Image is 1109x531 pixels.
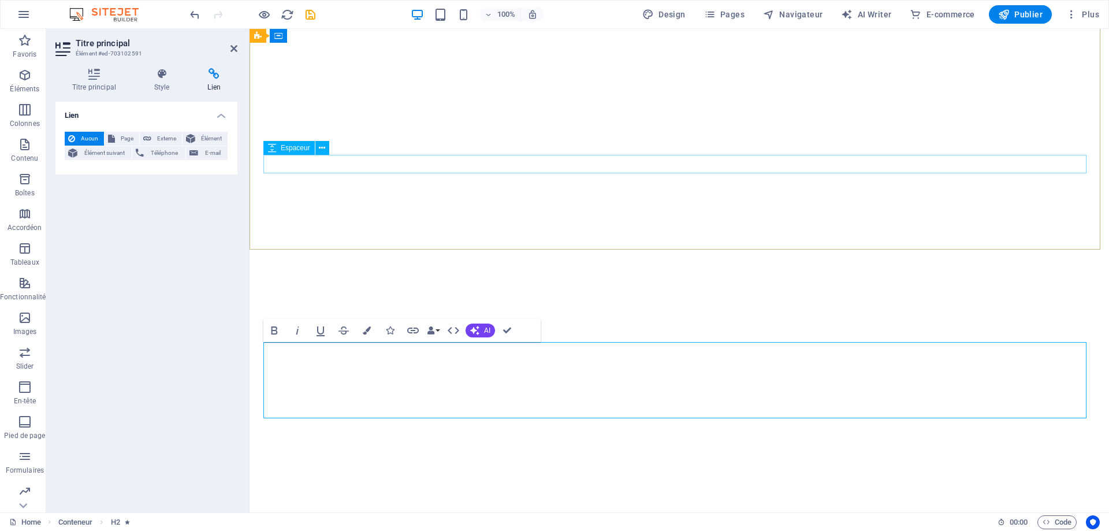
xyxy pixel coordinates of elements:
button: E-mail [186,146,228,160]
span: E-mail [202,146,224,160]
button: HTML [442,319,464,342]
span: E-commerce [910,9,974,20]
button: Pages [699,5,749,24]
button: Bold (Ctrl+B) [263,319,285,342]
button: AI [466,324,495,337]
span: Cliquez pour sélectionner. Double-cliquez pour modifier. [58,515,93,529]
p: Tableaux [10,258,39,267]
span: Externe [155,132,178,146]
p: Colonnes [10,119,40,128]
p: En-tête [14,396,36,406]
button: Italic (Ctrl+I) [286,319,308,342]
h6: Durée de la session [998,515,1028,529]
p: Formulaires [6,466,44,475]
button: Underline (Ctrl+U) [310,319,332,342]
button: reload [280,8,294,21]
h4: Titre principal [55,68,137,92]
h2: Titre principal [76,38,237,49]
button: Colors [356,319,378,342]
span: AI [484,327,490,334]
button: Page [105,132,139,146]
span: Navigateur [763,9,823,20]
a: Cliquez pour annuler la sélection. Double-cliquez pour ouvrir Pages. [9,515,41,529]
button: Confirm (Ctrl+⏎) [496,319,518,342]
button: Usercentrics [1086,515,1100,529]
img: Editor Logo [66,8,153,21]
span: Pages [704,9,745,20]
h4: Lien [55,102,237,122]
span: Code [1043,515,1071,529]
button: Strikethrough [333,319,355,342]
i: Actualiser la page [281,8,294,21]
h3: Élément #ed-703102591 [76,49,214,59]
span: Plus [1066,9,1099,20]
p: Contenu [11,154,38,163]
span: Cliquez pour sélectionner. Double-cliquez pour modifier. [111,515,120,529]
i: Lors du redimensionnement, ajuster automatiquement le niveau de zoom en fonction de l'appareil sé... [527,9,538,20]
button: Design [638,5,690,24]
p: Favoris [13,50,36,59]
button: Cliquez ici pour quitter le mode Aperçu et poursuivre l'édition. [257,8,271,21]
p: Éléments [10,84,39,94]
span: : [1018,518,1019,526]
button: Aucun [65,132,104,146]
button: Téléphone [132,146,185,160]
button: Externe [140,132,182,146]
button: Élément suivant [65,146,132,160]
h4: Lien [191,68,237,92]
i: Annuler : Modifier le lien (Ctrl+Z) [188,8,202,21]
span: AI Writer [841,9,891,20]
span: Élément suivant [81,146,128,160]
span: Espaceur [281,144,310,151]
span: Design [642,9,686,20]
button: Data Bindings [425,319,441,342]
button: Link [402,319,424,342]
span: Élément [199,132,224,146]
button: save [303,8,317,21]
h6: 100% [497,8,516,21]
i: Cet élément contient une animation. [125,519,130,525]
button: AI Writer [836,5,896,24]
p: Accordéon [8,223,42,232]
button: Élément [183,132,228,146]
button: Navigateur [758,5,827,24]
p: Images [13,327,37,336]
button: 100% [480,8,521,21]
span: Page [118,132,136,146]
span: 00 00 [1010,515,1028,529]
span: Téléphone [147,146,181,160]
h4: Style [137,68,191,92]
button: undo [188,8,202,21]
button: E-commerce [905,5,979,24]
button: Publier [989,5,1052,24]
button: Code [1037,515,1077,529]
button: Plus [1061,5,1104,24]
p: Slider [16,362,34,371]
button: Icons [379,319,401,342]
p: Boîtes [15,188,35,198]
span: Publier [998,9,1043,20]
p: Pied de page [4,431,45,440]
span: Aucun [79,132,101,146]
i: Enregistrer (Ctrl+S) [304,8,317,21]
nav: breadcrumb [58,515,130,529]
